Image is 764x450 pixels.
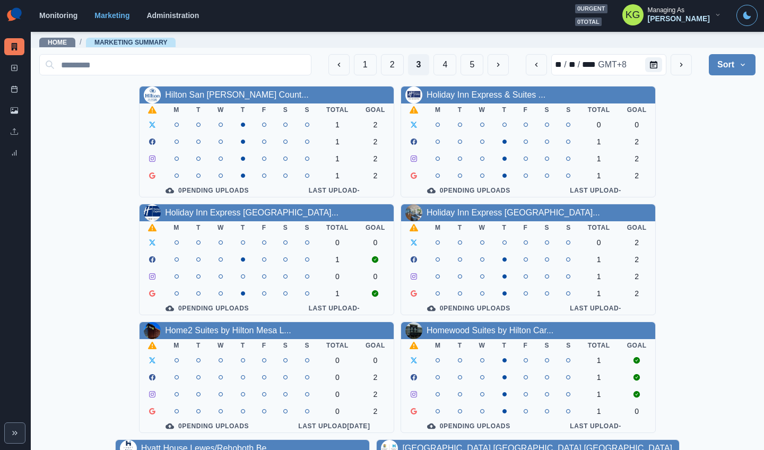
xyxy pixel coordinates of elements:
[148,422,266,430] div: 0 Pending Uploads
[326,154,349,163] div: 1
[619,339,655,352] th: Goal
[39,11,77,20] a: Monitoring
[4,81,24,98] a: Post Schedule
[326,238,349,247] div: 0
[165,208,338,217] a: Holiday Inn Express [GEOGRAPHIC_DATA]...
[588,154,610,163] div: 1
[326,137,349,146] div: 1
[515,339,536,352] th: F
[558,339,579,352] th: S
[597,58,628,71] div: time zone
[581,58,597,71] div: year
[471,103,494,116] th: W
[4,144,24,161] a: Review Summary
[568,58,577,71] div: day
[357,339,394,352] th: Goal
[494,339,515,352] th: T
[209,221,232,234] th: W
[381,54,404,75] button: Page 2
[254,339,275,352] th: F
[449,339,471,352] th: T
[526,54,547,75] button: previous
[4,102,24,119] a: Media Library
[545,304,647,313] div: Last Upload -
[648,14,710,23] div: [PERSON_NAME]
[366,154,385,163] div: 2
[283,186,385,195] div: Last Upload -
[588,238,610,247] div: 0
[545,186,647,195] div: Last Upload -
[575,4,607,13] span: 0 urgent
[326,407,349,416] div: 0
[627,154,647,163] div: 2
[232,221,254,234] th: T
[427,208,600,217] a: Holiday Inn Express [GEOGRAPHIC_DATA]...
[39,37,176,48] nav: breadcrumb
[366,407,385,416] div: 2
[326,255,349,264] div: 1
[494,221,515,234] th: T
[188,103,209,116] th: T
[588,390,610,399] div: 1
[357,221,394,234] th: Goal
[588,356,610,365] div: 1
[627,137,647,146] div: 2
[619,103,655,116] th: Goal
[328,54,350,75] button: Previous
[357,103,394,116] th: Goal
[577,58,581,71] div: /
[471,339,494,352] th: W
[449,221,471,234] th: T
[449,103,471,116] th: T
[146,11,199,20] a: Administration
[536,221,558,234] th: S
[471,221,494,234] th: W
[563,58,567,71] div: /
[326,289,349,298] div: 1
[326,120,349,129] div: 1
[405,204,422,221] img: 474870535711579
[515,221,536,234] th: F
[536,103,558,116] th: S
[627,407,647,416] div: 0
[405,322,422,339] img: 386450117895078
[144,322,161,339] img: 104547128321061
[648,6,684,14] div: Managing As
[627,171,647,180] div: 2
[461,54,483,75] button: Page 5
[80,37,82,48] span: /
[427,103,449,116] th: M
[709,54,756,75] button: Sort
[410,186,528,195] div: 0 Pending Uploads
[318,221,357,234] th: Total
[366,356,385,365] div: 0
[165,90,308,99] a: Hilton San [PERSON_NAME] Count...
[488,54,509,75] button: Next Media
[283,304,385,313] div: Last Upload -
[366,137,385,146] div: 2
[165,339,188,352] th: M
[579,103,619,116] th: Total
[94,39,168,46] a: Marketing Summary
[94,11,129,20] a: Marketing
[318,103,357,116] th: Total
[408,54,430,75] button: Page 3
[579,221,619,234] th: Total
[536,339,558,352] th: S
[366,171,385,180] div: 2
[148,186,266,195] div: 0 Pending Uploads
[645,57,662,72] button: Calendar
[588,137,610,146] div: 1
[354,54,377,75] button: Page 1
[588,373,610,382] div: 1
[4,123,24,140] a: Uploads
[366,390,385,399] div: 2
[671,54,692,75] button: next
[554,58,563,71] div: month
[579,339,619,352] th: Total
[188,221,209,234] th: T
[627,255,647,264] div: 2
[318,339,357,352] th: Total
[588,255,610,264] div: 1
[366,272,385,281] div: 0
